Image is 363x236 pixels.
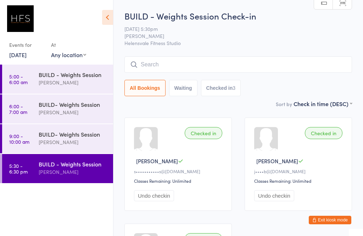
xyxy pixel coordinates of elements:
[39,78,107,87] div: [PERSON_NAME]
[305,127,342,139] div: Checked in
[124,56,352,73] input: Search
[7,5,34,32] img: Helensvale Fitness Studio (HFS)
[134,178,224,184] div: Classes Remaining: Unlimited
[51,51,86,59] div: Any location
[201,80,241,96] button: Checked in3
[233,85,235,91] div: 3
[2,65,113,94] a: 5:00 -6:00 amBUILD - Weights Session[PERSON_NAME]
[294,100,352,108] div: Check in time (DESC)
[39,130,107,138] div: BUILD- Weights Session
[134,190,174,201] button: Undo checkin
[124,80,166,96] button: All Bookings
[254,190,294,201] button: Undo checkin
[2,154,113,183] a: 5:30 -6:30 pmBUILD - Weights Session[PERSON_NAME]
[9,39,44,51] div: Events for
[39,168,107,176] div: [PERSON_NAME]
[124,10,352,22] h2: BUILD - Weights Session Check-in
[169,80,197,96] button: Waiting
[309,216,351,224] button: Exit kiosk mode
[124,32,341,39] span: [PERSON_NAME]
[276,100,292,108] label: Sort by
[136,157,178,165] span: [PERSON_NAME]
[39,108,107,116] div: [PERSON_NAME]
[9,133,29,144] time: 9:00 - 10:00 am
[39,160,107,168] div: BUILD - Weights Session
[134,168,224,174] div: s•••••••••••s@[DOMAIN_NAME]
[124,25,341,32] span: [DATE] 5:30pm
[39,138,107,146] div: [PERSON_NAME]
[9,51,27,59] a: [DATE]
[185,127,222,139] div: Checked in
[9,103,27,115] time: 6:00 - 7:00 am
[39,100,107,108] div: BUILD- Weights Session
[124,39,352,46] span: Helensvale Fitness Studio
[256,157,298,165] span: [PERSON_NAME]
[9,73,28,85] time: 5:00 - 6:00 am
[2,124,113,153] a: 9:00 -10:00 amBUILD- Weights Session[PERSON_NAME]
[254,178,345,184] div: Classes Remaining: Unlimited
[39,71,107,78] div: BUILD - Weights Session
[2,94,113,124] a: 6:00 -7:00 amBUILD- Weights Session[PERSON_NAME]
[51,39,86,51] div: At
[254,168,345,174] div: j••••b@[DOMAIN_NAME]
[9,163,28,174] time: 5:30 - 6:30 pm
